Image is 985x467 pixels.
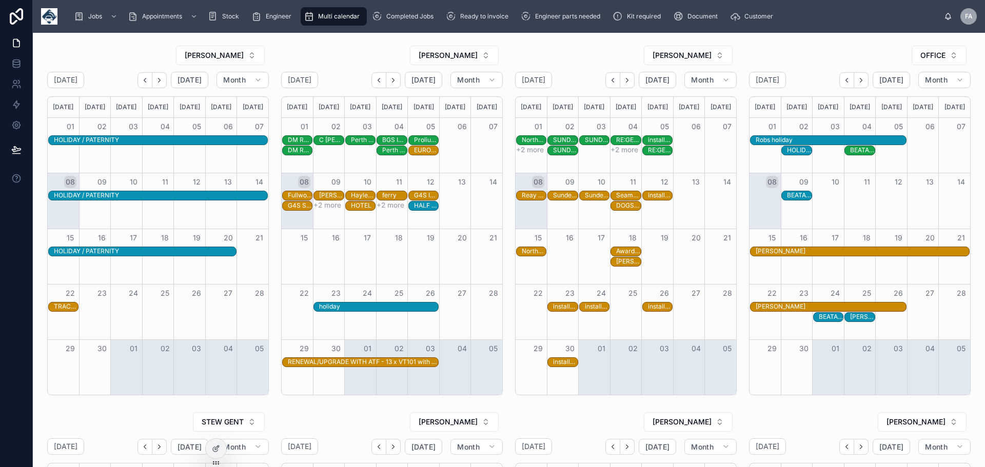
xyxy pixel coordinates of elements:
button: Month [450,439,503,455]
span: Ready to invoice [460,12,508,21]
button: 07 [721,120,734,133]
button: 02 [798,120,810,133]
button: 14 [253,176,266,188]
button: 19 [190,232,203,244]
div: [DATE] [549,97,577,117]
button: 22 [532,287,544,299]
button: 23 [330,287,342,299]
span: [PERSON_NAME] [653,417,712,427]
button: +2 more [377,201,404,209]
button: 01 [361,342,373,355]
div: [DATE] [814,97,842,117]
span: Stock [222,12,239,21]
button: 25 [393,287,405,299]
img: App logo [41,8,57,25]
button: 19 [424,232,437,244]
button: 04 [924,342,936,355]
span: Month [457,442,480,452]
button: 28 [253,287,266,299]
div: Robs holiday [756,136,793,144]
button: 20 [222,232,234,244]
div: SUNDERLAND CITY COUNCIL - WO-00324156 - RE200 INSTALLS [585,135,609,145]
button: 23 [96,287,108,299]
button: 03 [595,120,607,133]
button: 18 [393,232,405,244]
button: 15 [298,232,310,244]
div: Month View [515,96,737,395]
span: [PERSON_NAME] [419,50,478,60]
span: [PERSON_NAME] [185,50,244,60]
div: [DATE] [783,97,811,117]
button: 20 [924,232,936,244]
a: Kit required [609,7,668,26]
button: 22 [766,287,778,299]
div: [DATE] [283,97,311,117]
a: Ready to invoice [443,7,516,26]
button: 05 [892,120,904,133]
button: 08 [64,176,76,188]
button: Month [918,72,971,88]
button: 13 [690,176,702,188]
button: 03 [190,342,203,355]
button: [DATE] [873,439,910,455]
div: Month View [749,96,971,395]
button: 09 [96,176,108,188]
div: HOLIDAY - Charlotte [787,146,811,155]
button: Month [918,439,971,455]
div: [DATE] [580,97,608,117]
button: 13 [456,176,468,188]
button: 28 [721,287,734,299]
button: +2 more [610,146,638,154]
button: 15 [532,232,544,244]
button: 29 [766,342,778,355]
div: SUNDERLAND CITY COUNCIL - 00324156 - TN360 X 72 RE200 + CANCLIQ [553,135,577,145]
button: 21 [955,232,968,244]
div: [DATE] [239,97,267,117]
button: 28 [487,287,500,299]
button: 01 [595,342,607,355]
button: Back [371,439,386,455]
div: Robs holiday [756,135,793,145]
div: Prolius Limited - 00324316 - 1 x service call - 8am timed - KA3 3ES [414,135,438,145]
button: Next [854,439,869,455]
div: installs - timed 8am - ne37 1eq -TN360- UPGRADE - 43 X VT101/ CANCLIK + 26 X VT101/OBD/YSPLITTER ... [648,135,672,145]
button: 25 [627,287,639,299]
button: 03 [892,342,904,355]
button: 10 [127,176,140,188]
button: Next [152,72,167,88]
button: 01 [127,342,140,355]
div: [DATE] [81,97,109,117]
span: Customer [744,12,773,21]
span: Multi calendar [318,12,360,21]
button: Select Button [193,412,265,432]
button: [DATE] [171,72,208,88]
button: 06 [456,120,468,133]
button: 10 [829,176,841,188]
a: Customer [727,7,780,26]
button: 16 [96,232,108,244]
span: Appointments [142,12,182,21]
button: 03 [829,120,841,133]
div: EUROROUTE LIMITED - 00324333 - 3 x installs - am - DG2 8PN [414,146,438,155]
span: Completed Jobs [386,12,434,21]
div: Month View [281,96,503,395]
button: 22 [64,287,76,299]
button: 09 [798,176,810,188]
div: installs - timed 8am - ne37 1eq -TN360- UPGRADE - 43 X VT101/ CANCLIK + 26 X VT101/OBD/YSPLITTER ... [648,136,672,144]
button: Back [839,72,854,88]
button: Month [216,439,269,455]
button: 05 [721,342,734,355]
button: 03 [127,120,140,133]
button: 26 [892,287,904,299]
button: 03 [361,120,373,133]
button: +2 more [313,201,341,209]
button: 04 [393,120,405,133]
button: 14 [955,176,968,188]
button: Back [371,72,386,88]
button: 06 [690,120,702,133]
button: 09 [564,176,576,188]
button: 30 [330,342,342,355]
button: 18 [627,232,639,244]
button: 26 [658,287,671,299]
button: 14 [487,176,500,188]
